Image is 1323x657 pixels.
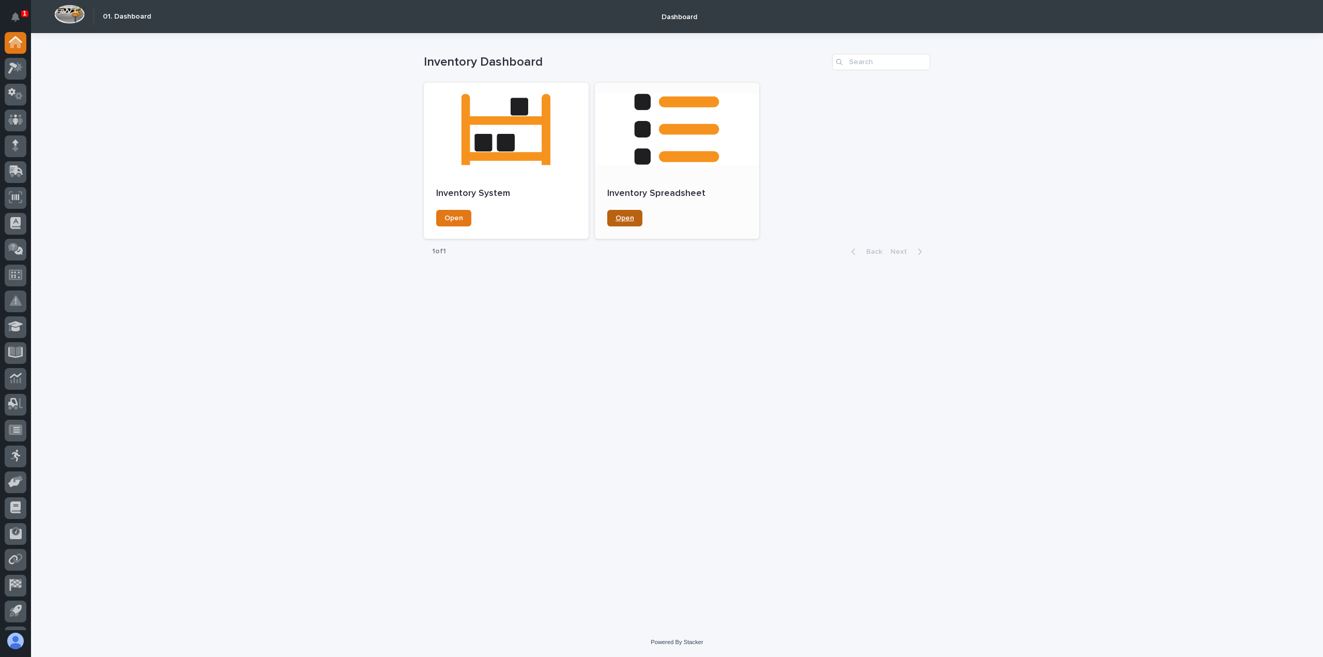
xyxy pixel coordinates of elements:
input: Search [832,54,930,70]
span: Next [890,248,913,255]
span: Open [444,215,463,222]
h1: Inventory Dashboard [424,55,828,70]
button: Next [886,247,930,256]
a: Inventory SystemOpen [424,83,589,239]
span: Open [616,215,634,222]
p: 1 of 1 [424,239,454,264]
img: Workspace Logo [54,5,85,24]
p: Inventory System [436,188,576,200]
button: users-avatar [5,630,26,652]
a: Inventory SpreadsheetOpen [595,83,760,239]
div: Notifications1 [13,12,26,29]
a: Powered By Stacker [651,639,703,645]
p: 1 [23,10,26,17]
a: Open [607,210,642,226]
a: Open [436,210,471,226]
button: Back [843,247,886,256]
p: Inventory Spreadsheet [607,188,747,200]
h2: 01. Dashboard [103,12,151,21]
button: Notifications [5,6,26,28]
span: Back [860,248,882,255]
